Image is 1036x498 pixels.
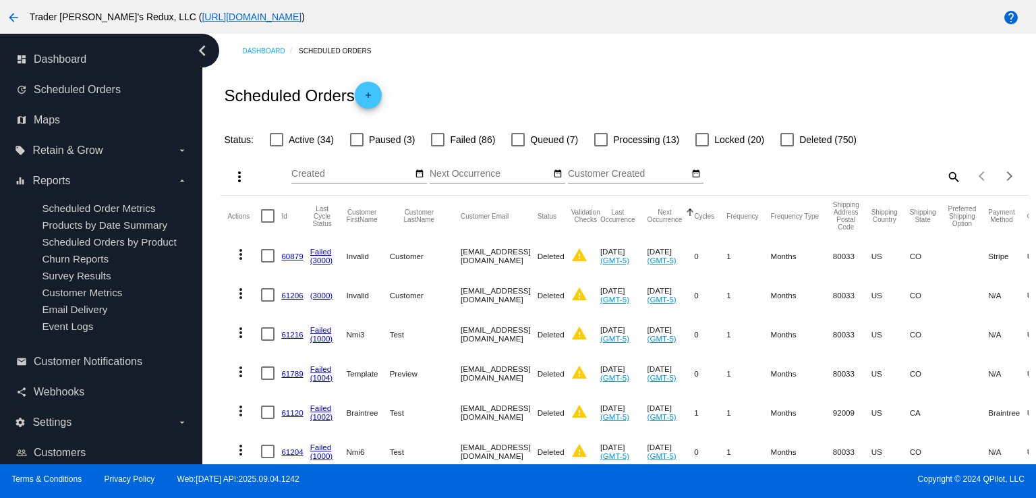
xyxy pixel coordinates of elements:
[15,175,26,186] i: equalizer
[310,205,335,227] button: Change sorting for LastProcessingCycleId
[32,416,71,428] span: Settings
[771,314,833,354] mat-cell: Months
[600,354,647,393] mat-cell: [DATE]
[34,386,84,398] span: Webhooks
[726,432,770,471] mat-cell: 1
[871,209,898,223] button: Change sorting for ShippingCountry
[726,354,770,393] mat-cell: 1
[281,408,303,417] a: 61120
[647,236,695,275] mat-cell: [DATE]
[105,474,155,484] a: Privacy Policy
[310,412,333,421] a: (1002)
[571,364,587,381] mat-icon: warning
[988,354,1027,393] mat-cell: N/A
[538,369,565,378] span: Deleted
[771,236,833,275] mat-cell: Months
[771,393,833,432] mat-cell: Months
[42,253,109,265] span: Churn Reports
[691,169,701,179] mat-icon: date_range
[538,291,565,300] span: Deleted
[231,169,248,185] mat-icon: more_vert
[600,209,635,223] button: Change sorting for LastOccurrenceUtc
[461,212,509,220] button: Change sorting for CustomerEmail
[34,53,86,65] span: Dashboard
[647,295,677,304] a: (GMT-5)
[177,474,299,484] a: Web:[DATE] API:2025.09.04.1242
[833,314,871,354] mat-cell: 80033
[694,212,714,220] button: Change sorting for Cycles
[347,236,390,275] mat-cell: Invalid
[347,314,390,354] mat-cell: Nmi3
[647,314,695,354] mat-cell: [DATE]
[347,275,390,314] mat-cell: Invalid
[390,275,461,314] mat-cell: Customer
[310,334,333,343] a: (1000)
[538,408,565,417] span: Deleted
[538,447,565,456] span: Deleted
[571,404,587,420] mat-icon: warning
[726,275,770,314] mat-cell: 1
[450,132,495,148] span: Failed (86)
[538,252,565,260] span: Deleted
[871,275,910,314] mat-cell: US
[42,236,176,248] a: Scheduled Orders by Product
[600,295,629,304] a: (GMT-5)
[571,196,600,236] mat-header-cell: Validation Checks
[694,275,726,314] mat-cell: 0
[16,447,27,458] i: people_outline
[202,11,301,22] a: [URL][DOMAIN_NAME]
[16,79,188,101] a: update Scheduled Orders
[969,163,996,190] button: Previous page
[42,202,155,214] span: Scheduled Order Metrics
[996,163,1023,190] button: Next page
[16,351,188,372] a: email Customer Notifications
[571,443,587,459] mat-icon: warning
[714,132,764,148] span: Locked (20)
[833,201,859,231] button: Change sorting for ShippingPostcode
[910,393,948,432] mat-cell: CA
[461,275,538,314] mat-cell: [EMAIL_ADDRESS][DOMAIN_NAME]
[988,209,1014,223] button: Change sorting for PaymentMethod.Type
[694,314,726,354] mat-cell: 0
[360,90,376,107] mat-icon: add
[771,275,833,314] mat-cell: Months
[647,334,677,343] a: (GMT-5)
[600,334,629,343] a: (GMT-5)
[34,114,60,126] span: Maps
[281,447,303,456] a: 61204
[871,314,910,354] mat-cell: US
[32,144,103,157] span: Retain & Grow
[16,49,188,70] a: dashboard Dashboard
[600,236,647,275] mat-cell: [DATE]
[647,354,695,393] mat-cell: [DATE]
[42,287,122,298] a: Customer Metrics
[647,451,677,460] a: (GMT-5)
[34,84,121,96] span: Scheduled Orders
[647,209,683,223] button: Change sorting for NextOccurrenceUtc
[42,304,107,315] span: Email Delivery
[227,196,261,236] mat-header-cell: Actions
[233,325,249,341] mat-icon: more_vert
[224,134,254,145] span: Status:
[988,236,1027,275] mat-cell: Stripe
[647,275,695,314] mat-cell: [DATE]
[726,236,770,275] mat-cell: 1
[369,132,415,148] span: Paused (3)
[42,219,167,231] a: Products by Date Summary
[871,236,910,275] mat-cell: US
[600,314,647,354] mat-cell: [DATE]
[390,393,461,432] mat-cell: Test
[34,356,142,368] span: Customer Notifications
[600,412,629,421] a: (GMT-5)
[291,169,413,179] input: Created
[694,354,726,393] mat-cell: 0
[281,212,287,220] button: Change sorting for Id
[647,256,677,265] a: (GMT-5)
[694,393,726,432] mat-cell: 1
[726,393,770,432] mat-cell: 1
[281,252,303,260] a: 60879
[571,286,587,302] mat-icon: warning
[347,393,390,432] mat-cell: Braintree
[726,212,758,220] button: Change sorting for Frequency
